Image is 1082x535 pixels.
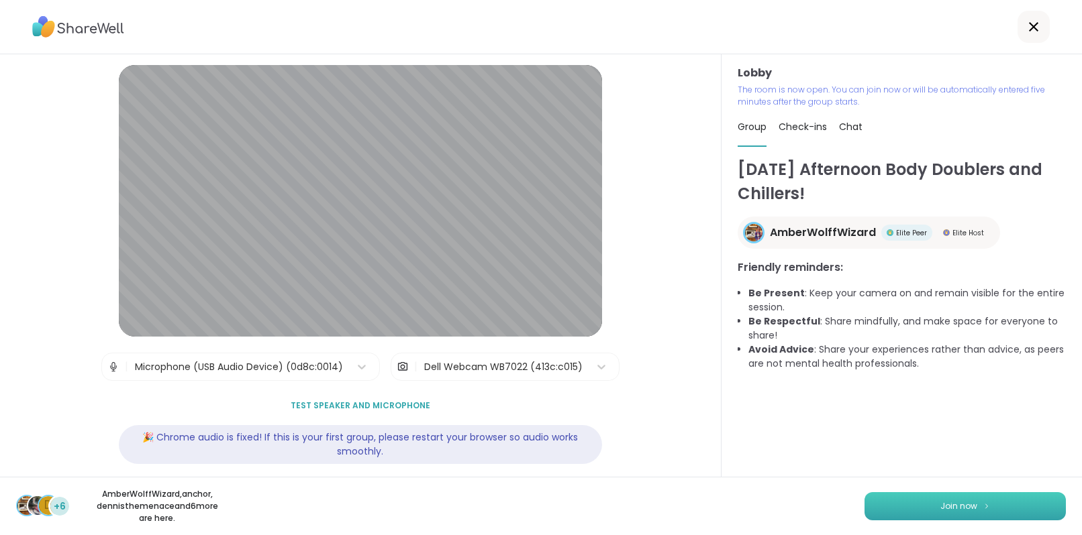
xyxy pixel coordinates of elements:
span: Check-ins [779,120,827,133]
span: Chat [839,120,863,133]
b: Avoid Advice [748,343,814,356]
img: AmberWolffWizard [17,496,36,515]
div: 🎉 Chrome audio is fixed! If this is your first group, please restart your browser so audio works ... [119,425,602,464]
span: | [414,353,417,380]
li: : Share mindfully, and make space for everyone to share! [748,314,1066,343]
span: Elite Peer [896,228,927,238]
p: The room is now open. You can join now or will be automatically entered five minutes after the gr... [738,84,1066,108]
h1: [DATE] Afternoon Body Doublers and Chillers! [738,158,1066,206]
span: Test speaker and microphone [291,400,430,412]
span: Join now [940,500,977,512]
li: : Keep your camera on and remain visible for the entire session. [748,286,1066,314]
h3: Friendly reminders: [738,259,1066,276]
img: Elite Host [943,229,950,236]
span: AmberWolffWizard [770,225,876,241]
img: Microphone [107,353,119,380]
img: AmberWolffWizard [745,224,763,241]
li: : Share your experiences rather than advice, as peers are not mental health professionals. [748,343,1066,371]
img: anchor [28,496,47,515]
b: Be Respectful [748,314,820,328]
span: Elite Host [952,228,984,238]
img: ShareWell Logo [32,11,124,42]
a: AmberWolffWizardAmberWolffWizardElite PeerElite PeerElite HostElite Host [738,217,1000,249]
div: Dell Webcam WB7022 (413c:c015) [424,360,583,374]
b: Be Present [748,286,805,300]
span: +6 [54,499,66,514]
img: Elite Peer [887,229,893,236]
button: Join now [865,492,1066,520]
h3: Lobby [738,65,1066,81]
span: | [125,353,128,380]
span: d [44,497,52,514]
button: Test speaker and microphone [285,392,436,420]
p: AmberWolffWizard , anchor , dennisthemenace and 6 more are here. [82,488,232,524]
span: Group [738,120,767,133]
img: ShareWell Logomark [983,502,991,510]
img: Camera [397,353,409,380]
div: Microphone (USB Audio Device) (0d8c:0014) [135,360,343,374]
